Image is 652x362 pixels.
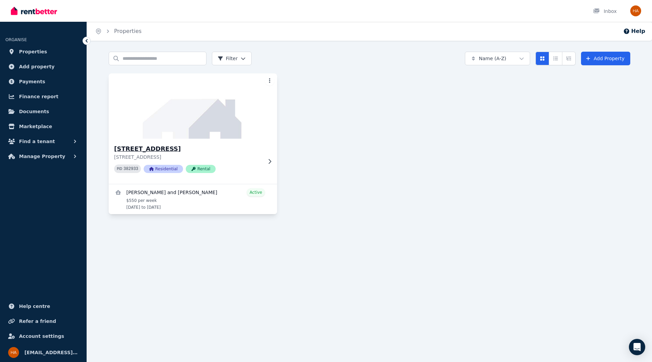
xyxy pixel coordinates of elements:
[19,152,65,160] span: Manage Property
[5,37,27,42] span: ORGANISE
[581,52,630,65] a: Add Property
[11,6,57,16] img: RentBetter
[19,77,45,86] span: Payments
[562,52,576,65] button: Expanded list view
[212,52,252,65] button: Filter
[5,90,81,103] a: Finance report
[124,167,138,171] code: 382933
[5,120,81,133] a: Marketplace
[19,302,50,310] span: Help centre
[117,167,122,171] small: PID
[19,122,52,131] span: Marketplace
[623,27,645,35] button: Help
[593,8,617,15] div: Inbox
[114,154,262,160] p: [STREET_ADDRESS]
[5,299,81,313] a: Help centre
[5,314,81,328] a: Refer a friend
[105,72,282,140] img: 1704/3-5 St Kilda Rd, St Kilda
[144,165,183,173] span: Residential
[19,332,64,340] span: Account settings
[87,22,150,41] nav: Breadcrumb
[265,76,274,86] button: More options
[114,28,142,34] a: Properties
[114,144,262,154] h3: [STREET_ADDRESS]
[630,5,641,16] img: hamedheydary@gmail.com
[19,63,55,71] span: Add property
[218,55,238,62] span: Filter
[549,52,562,65] button: Compact list view
[536,52,576,65] div: View options
[24,348,78,357] span: [EMAIL_ADDRESS][DOMAIN_NAME]
[5,60,81,73] a: Add property
[5,329,81,343] a: Account settings
[19,92,58,101] span: Finance report
[536,52,549,65] button: Card view
[5,105,81,118] a: Documents
[5,45,81,58] a: Properties
[8,347,19,358] img: hamedheydary@gmail.com
[5,75,81,88] a: Payments
[19,317,56,325] span: Refer a friend
[5,150,81,163] button: Manage Property
[19,48,47,56] span: Properties
[109,184,277,214] a: View details for Kerri Leydon and Shane Herity
[629,339,645,355] div: Open Intercom Messenger
[19,107,49,116] span: Documents
[109,73,277,184] a: 1704/3-5 St Kilda Rd, St Kilda[STREET_ADDRESS][STREET_ADDRESS]PID 382933ResidentialRental
[186,165,216,173] span: Rental
[5,135,81,148] button: Find a tenant
[465,52,530,65] button: Name (A-Z)
[19,137,55,145] span: Find a tenant
[479,55,506,62] span: Name (A-Z)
